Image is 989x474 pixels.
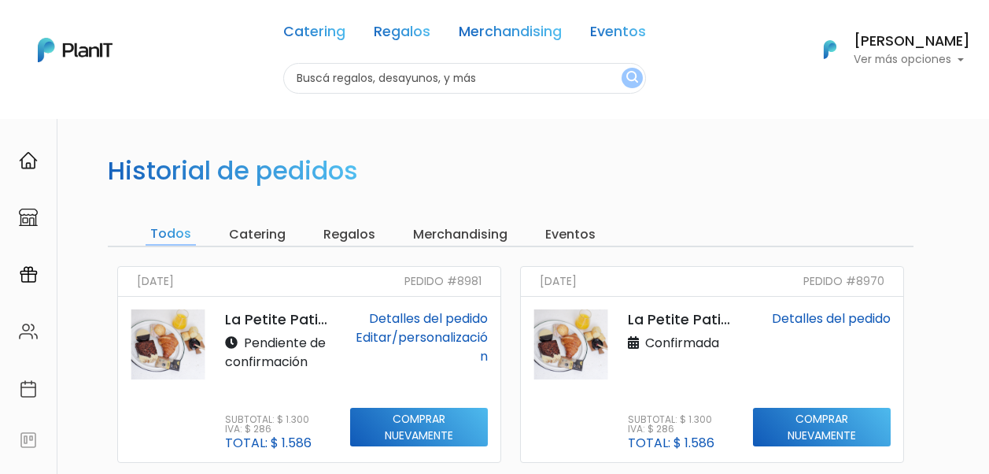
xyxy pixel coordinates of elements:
img: feedback-78b5a0c8f98aac82b08bfc38622c3050aee476f2c9584af64705fc4e61158814.svg [19,431,38,450]
p: Subtotal: $ 1.300 [628,415,714,424]
input: Todos [146,224,196,246]
a: Catering [283,25,345,44]
p: Confirmada [628,334,719,353]
small: Pedido #8981 [404,273,482,290]
input: Comprar nuevamente [350,408,488,447]
small: [DATE] [540,273,577,290]
p: La Petite Patisserie de Flor [225,309,331,330]
img: thumb_La_linda-PhotoRoom.png [131,309,206,380]
p: IVA: $ 286 [628,424,714,434]
p: Total: $ 1.586 [225,437,312,450]
img: people-662611757002400ad9ed0e3c099ab2801c6687ba6c219adb57efc949bc21e19d.svg [19,322,38,341]
p: Ver más opciones [854,54,970,65]
small: [DATE] [137,273,174,290]
a: Regalos [374,25,430,44]
img: campaigns-02234683943229c281be62815700db0a1741e53638e28bf9629b52c665b00959.svg [19,265,38,284]
img: PlanIt Logo [38,38,113,62]
input: Eventos [541,224,600,246]
p: Subtotal: $ 1.300 [225,415,312,424]
h6: [PERSON_NAME] [854,35,970,49]
h2: Historial de pedidos [108,156,358,186]
button: PlanIt Logo [PERSON_NAME] Ver más opciones [803,29,970,70]
p: Pendiente de confirmación [225,334,331,372]
a: Detalles del pedido [369,309,488,328]
input: Comprar nuevamente [753,408,891,447]
img: thumb_La_linda-PhotoRoom.png [533,309,609,380]
p: Total: $ 1.586 [628,437,714,450]
input: Buscá regalos, desayunos, y más [283,63,646,94]
a: Eventos [590,25,646,44]
a: Merchandising [459,25,562,44]
input: Regalos [319,224,380,246]
img: marketplace-4ceaa7011d94191e9ded77b95e3339b90024bf715f7c57f8cf31f2d8c509eaba.svg [19,208,38,227]
a: Detalles del pedido [772,309,891,328]
p: IVA: $ 286 [225,424,312,434]
a: Editar/personalización [356,328,488,365]
small: Pedido #8970 [803,273,884,290]
img: home-e721727adea9d79c4d83392d1f703f7f8bce08238fde08b1acbfd93340b81755.svg [19,151,38,170]
img: calendar-87d922413cdce8b2cf7b7f5f62616a5cf9e4887200fb71536465627b3292af00.svg [19,380,38,398]
p: La Petite Patisserie de Flor [628,309,734,330]
input: Merchandising [408,224,512,246]
img: search_button-432b6d5273f82d61273b3651a40e1bd1b912527efae98b1b7a1b2c0702e16a8d.svg [626,71,638,86]
img: PlanIt Logo [813,32,847,67]
input: Catering [224,224,290,246]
